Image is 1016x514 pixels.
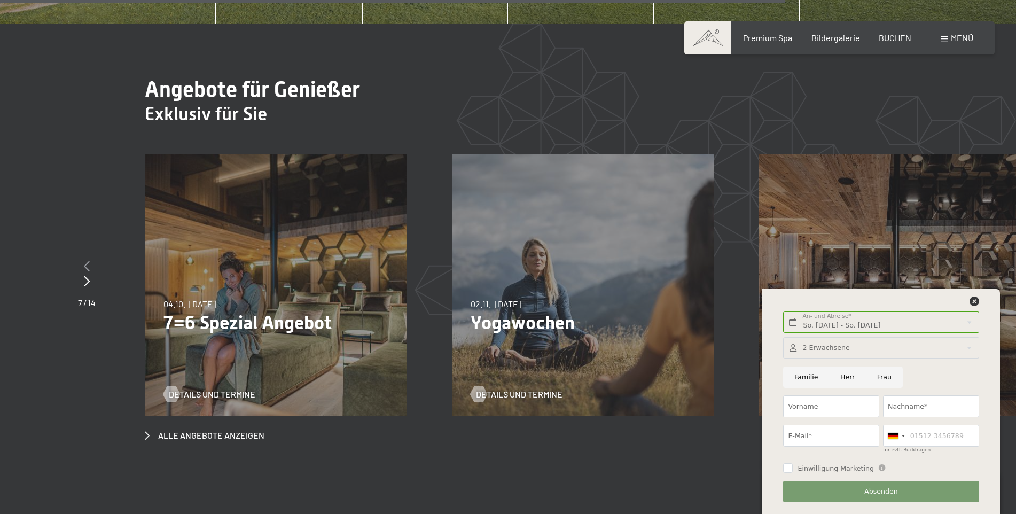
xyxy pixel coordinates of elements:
[883,425,979,447] input: 01512 3456789
[783,481,979,503] button: Absenden
[951,33,973,43] span: Menü
[883,447,931,453] label: für evtl. Rückfragen
[145,77,360,102] span: Angebote für Genießer
[471,299,521,309] span: 02.11.–[DATE]
[743,33,792,43] a: Premium Spa
[169,388,255,400] span: Details und Termine
[145,430,264,441] a: Alle Angebote anzeigen
[864,487,898,496] span: Absenden
[476,388,562,400] span: Details und Termine
[811,33,860,43] a: Bildergalerie
[78,298,82,308] span: 7
[884,425,908,446] div: Germany (Deutschland): +49
[879,33,911,43] a: BUCHEN
[145,103,267,124] span: Exklusiv für Sie
[798,464,874,473] span: Einwilligung Marketing
[83,298,87,308] span: /
[163,388,255,400] a: Details und Termine
[163,311,388,334] p: 7=6 Spezial Angebot
[471,311,695,334] p: Yogawochen
[88,298,96,308] span: 14
[158,430,264,441] span: Alle Angebote anzeigen
[163,299,216,309] span: 04.10.–[DATE]
[471,388,562,400] a: Details und Termine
